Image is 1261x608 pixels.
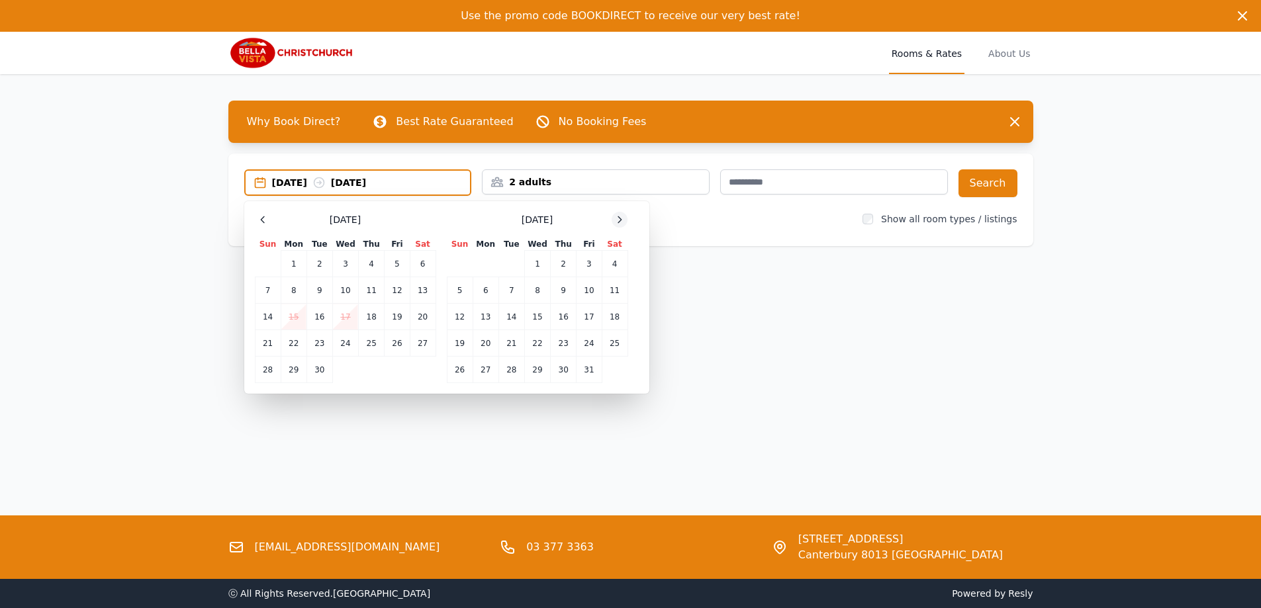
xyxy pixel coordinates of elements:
[602,251,628,277] td: 4
[385,304,410,330] td: 19
[306,357,332,383] td: 30
[385,330,410,357] td: 26
[385,238,410,251] th: Fri
[636,587,1033,600] span: Powered by
[236,109,351,135] span: Why Book Direct?
[551,304,577,330] td: 16
[577,330,602,357] td: 24
[498,330,524,357] td: 21
[577,304,602,330] td: 17
[473,277,498,304] td: 6
[306,277,332,304] td: 9
[281,251,306,277] td: 1
[306,304,332,330] td: 16
[461,9,800,22] span: Use the promo code BOOKDIRECT to receive our very best rate!
[359,277,385,304] td: 11
[281,304,306,330] td: 15
[396,114,513,130] p: Best Rate Guaranteed
[559,114,647,130] p: No Booking Fees
[332,277,358,304] td: 10
[332,304,358,330] td: 17
[281,238,306,251] th: Mon
[306,238,332,251] th: Tue
[306,251,332,277] td: 2
[410,304,436,330] td: 20
[332,251,358,277] td: 3
[255,357,281,383] td: 28
[483,175,709,189] div: 2 adults
[359,238,385,251] th: Thu
[551,238,577,251] th: Thu
[524,277,550,304] td: 8
[332,330,358,357] td: 24
[447,330,473,357] td: 19
[798,547,1003,563] span: Canterbury 8013 [GEOGRAPHIC_DATA]
[577,251,602,277] td: 3
[526,539,594,555] a: 03 377 3363
[281,330,306,357] td: 22
[551,251,577,277] td: 2
[255,539,440,555] a: [EMAIL_ADDRESS][DOMAIN_NAME]
[410,251,436,277] td: 6
[447,304,473,330] td: 12
[306,330,332,357] td: 23
[498,277,524,304] td: 7
[255,304,281,330] td: 14
[602,304,628,330] td: 18
[281,357,306,383] td: 29
[986,32,1033,74] a: About Us
[577,357,602,383] td: 31
[577,277,602,304] td: 10
[255,330,281,357] td: 21
[359,251,385,277] td: 4
[447,238,473,251] th: Sun
[498,304,524,330] td: 14
[255,238,281,251] th: Sun
[410,330,436,357] td: 27
[602,238,628,251] th: Sat
[385,277,410,304] td: 12
[255,277,281,304] td: 7
[473,357,498,383] td: 27
[498,238,524,251] th: Tue
[522,213,553,226] span: [DATE]
[889,32,964,74] a: Rooms & Rates
[602,330,628,357] td: 25
[410,238,436,251] th: Sat
[359,304,385,330] td: 18
[602,277,628,304] td: 11
[281,277,306,304] td: 8
[524,357,550,383] td: 29
[524,251,550,277] td: 1
[798,531,1003,547] span: [STREET_ADDRESS]
[881,214,1017,224] label: Show all room types / listings
[447,277,473,304] td: 5
[577,238,602,251] th: Fri
[447,357,473,383] td: 26
[332,238,358,251] th: Wed
[473,304,498,330] td: 13
[551,330,577,357] td: 23
[958,169,1017,197] button: Search
[551,277,577,304] td: 9
[524,330,550,357] td: 22
[551,357,577,383] td: 30
[410,277,436,304] td: 13
[498,357,524,383] td: 28
[1008,588,1033,599] a: Resly
[272,176,471,189] div: [DATE] [DATE]
[385,251,410,277] td: 5
[524,238,550,251] th: Wed
[359,330,385,357] td: 25
[228,588,431,599] span: ⓒ All Rights Reserved. [GEOGRAPHIC_DATA]
[524,304,550,330] td: 15
[228,37,355,69] img: Bella Vista Christchurch
[330,213,361,226] span: [DATE]
[473,330,498,357] td: 20
[473,238,498,251] th: Mon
